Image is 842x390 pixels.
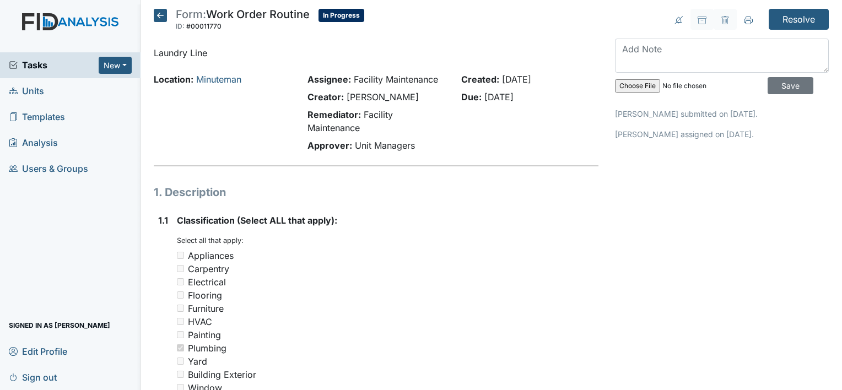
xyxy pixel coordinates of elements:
[461,74,499,85] strong: Created:
[9,83,44,100] span: Units
[188,249,234,262] div: Appliances
[158,214,168,227] label: 1.1
[9,160,88,177] span: Users & Groups
[769,9,829,30] input: Resolve
[177,278,184,285] input: Electrical
[177,344,184,351] input: Plumbing
[176,8,206,21] span: Form:
[186,22,222,30] span: #00011770
[768,77,813,94] input: Save
[307,74,351,85] strong: Assignee:
[177,215,337,226] span: Classification (Select ALL that apply):
[188,328,221,342] div: Painting
[154,46,598,59] p: Laundry Line
[177,252,184,259] input: Appliances
[307,140,352,151] strong: Approver:
[9,343,67,360] span: Edit Profile
[188,275,226,289] div: Electrical
[176,22,185,30] span: ID:
[177,291,184,299] input: Flooring
[188,302,224,315] div: Furniture
[307,109,361,120] strong: Remediator:
[484,91,514,102] span: [DATE]
[9,109,65,126] span: Templates
[177,236,244,245] small: Select all that apply:
[188,342,226,355] div: Plumbing
[177,318,184,325] input: HVAC
[154,184,598,201] h1: 1. Description
[177,305,184,312] input: Furniture
[307,91,344,102] strong: Creator:
[154,74,193,85] strong: Location:
[355,140,415,151] span: Unit Managers
[354,74,438,85] span: Facility Maintenance
[177,371,184,378] input: Building Exterior
[502,74,531,85] span: [DATE]
[177,331,184,338] input: Painting
[99,57,132,74] button: New
[176,9,310,33] div: Work Order Routine
[319,9,364,22] span: In Progress
[177,357,184,365] input: Yard
[188,368,256,381] div: Building Exterior
[615,108,829,120] p: [PERSON_NAME] submitted on [DATE].
[177,265,184,272] input: Carpentry
[9,369,57,386] span: Sign out
[461,91,482,102] strong: Due:
[188,289,222,302] div: Flooring
[188,355,207,368] div: Yard
[347,91,419,102] span: [PERSON_NAME]
[615,128,829,140] p: [PERSON_NAME] assigned on [DATE].
[188,262,229,275] div: Carpentry
[188,315,212,328] div: HVAC
[9,134,58,151] span: Analysis
[9,317,110,334] span: Signed in as [PERSON_NAME]
[196,74,241,85] a: Minuteman
[9,58,99,72] a: Tasks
